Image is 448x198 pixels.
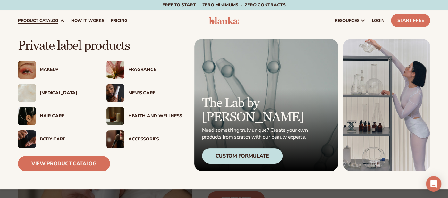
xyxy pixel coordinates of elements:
[18,61,36,79] img: Female with glitter eye makeup.
[40,137,94,142] div: Body Care
[15,10,68,31] a: product catalog
[106,84,182,102] a: Male holding moisturizer bottle. Men’s Care
[162,2,285,8] span: Free to start · ZERO minimums · ZERO contracts
[40,90,94,96] div: [MEDICAL_DATA]
[18,130,94,148] a: Male hand applying moisturizer. Body Care
[68,10,107,31] a: How It Works
[18,107,36,125] img: Female hair pulled back with clips.
[372,18,385,23] span: LOGIN
[18,61,94,79] a: Female with glitter eye makeup. Makeup
[128,113,182,119] div: Health And Wellness
[18,84,94,102] a: Cream moisturizer swatch. [MEDICAL_DATA]
[18,39,182,53] p: Private label products
[106,61,124,79] img: Pink blooming flower.
[209,17,239,24] img: logo
[18,130,36,148] img: Male hand applying moisturizer.
[128,137,182,142] div: Accessories
[110,18,127,23] span: pricing
[71,18,104,23] span: How It Works
[194,39,338,171] a: Microscopic product formula. The Lab by [PERSON_NAME] Need something truly unique? Create your ow...
[343,39,430,171] img: Female in lab with equipment.
[106,61,182,79] a: Pink blooming flower. Fragrance
[202,148,283,164] div: Custom Formulate
[128,67,182,73] div: Fragrance
[18,156,110,171] a: View Product Catalog
[391,14,430,27] a: Start Free
[18,84,36,102] img: Cream moisturizer swatch.
[106,107,124,125] img: Candles and incense on table.
[18,18,58,23] span: product catalog
[106,130,124,148] img: Female with makeup brush.
[426,176,441,192] div: Open Intercom Messenger
[332,10,369,31] a: resources
[40,113,94,119] div: Hair Care
[18,107,94,125] a: Female hair pulled back with clips. Hair Care
[107,10,131,31] a: pricing
[202,96,310,124] p: The Lab by [PERSON_NAME]
[128,90,182,96] div: Men’s Care
[106,130,182,148] a: Female with makeup brush. Accessories
[202,127,310,140] p: Need something truly unique? Create your own products from scratch with our beauty experts.
[369,10,388,31] a: LOGIN
[335,18,359,23] span: resources
[106,107,182,125] a: Candles and incense on table. Health And Wellness
[40,67,94,73] div: Makeup
[106,84,124,102] img: Male holding moisturizer bottle.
